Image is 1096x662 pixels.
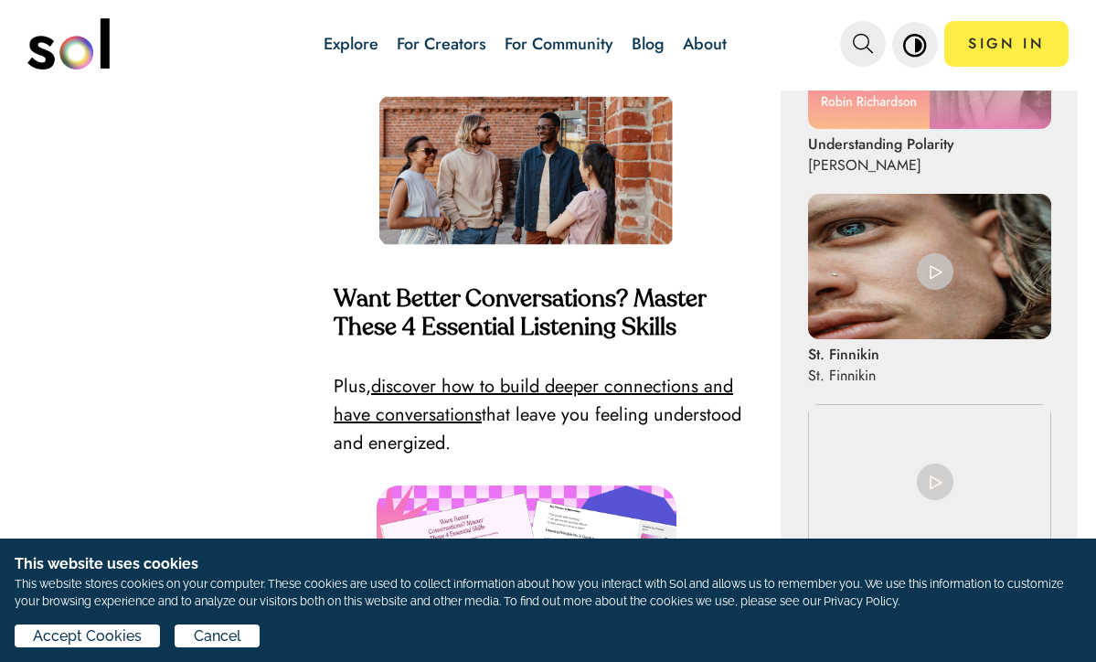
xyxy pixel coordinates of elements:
[334,288,706,340] strong: Want Better Conversations? Master These 4 Essential Listening Skills
[505,32,613,56] a: For Community
[194,625,241,647] span: Cancel
[15,553,1081,575] h1: This website uses cookies
[334,373,733,428] a: discover how to build deeper connections and have conversations
[334,373,371,400] span: Plus,
[15,575,1081,610] p: This website stores cookies on your computer. These cookies are used to collect information about...
[171,241,255,264] button: Cancel
[377,91,676,249] img: 1709826793365-Slide%2016_9%20-%2078.png
[917,253,953,290] img: play
[808,155,954,176] p: [PERSON_NAME]
[808,133,954,155] p: Understanding Polarity
[917,464,953,500] img: play
[27,12,1069,76] nav: main navigation
[33,625,142,647] span: Accept Cookies
[28,241,137,263] span: Accept Cookies
[397,32,486,56] a: For Creators
[808,365,879,386] p: St. Finnikin
[9,9,91,54] button: Play Video
[808,404,1051,550] img: Redefine Your Potential
[808,344,879,365] p: St. Finnikin
[808,194,1051,339] img: St. Finnikin
[189,241,237,263] span: Cancel
[632,32,665,56] a: Blog
[944,21,1069,67] a: SIGN IN
[324,32,378,56] a: Explore
[334,401,741,456] span: that leave you feeling understood and energized.
[10,177,376,227] p: This website stores cookies on your computer. These cookies are used to collect information about...
[10,162,376,177] h1: This website uses cookies
[15,625,160,647] button: Accept Cookies
[683,32,727,56] a: About
[10,241,155,264] button: Accept Cookies
[27,18,110,69] img: logo
[377,486,676,635] img: 1709826821405-ColorCodedClients.png
[175,625,259,647] button: Cancel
